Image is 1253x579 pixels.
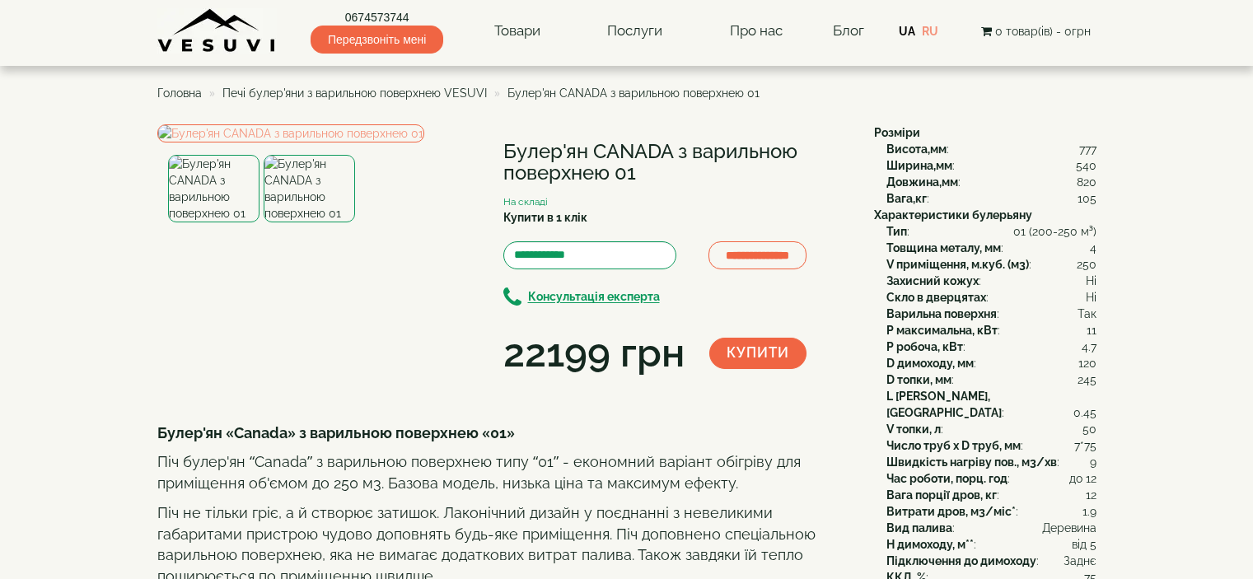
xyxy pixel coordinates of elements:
[1082,421,1096,437] span: 50
[1090,240,1096,256] span: 4
[874,208,1032,222] b: Характеристики булерьяну
[886,357,974,370] b: D димоходу, мм
[157,424,515,441] b: Булер'ян «Canada» з варильною поверхнею «01»
[1087,322,1096,339] span: 11
[886,141,1096,157] div: :
[886,454,1096,470] div: :
[168,155,259,222] img: Булер'ян CANADA з варильною поверхнею 01
[886,455,1057,469] b: Швидкість нагріву пов., м3/хв
[591,12,679,50] a: Послуги
[264,155,355,222] img: Булер'ян CANADA з варильною поверхнею 01
[886,190,1096,207] div: :
[1077,174,1096,190] span: 820
[886,142,947,156] b: Висота,мм
[886,390,1002,419] b: L [PERSON_NAME], [GEOGRAPHIC_DATA]
[886,175,958,189] b: Довжина,мм
[886,505,1016,518] b: Витрати дров, м3/міс*
[886,536,1096,553] div: :
[886,520,1096,536] div: :
[886,258,1029,271] b: V приміщення, м.куб. (м3)
[1073,404,1096,421] span: 0.45
[886,437,1096,454] div: :
[886,291,986,304] b: Скло в дверцятах
[1064,553,1096,569] span: Заднє
[886,273,1096,289] div: :
[1077,256,1096,273] span: 250
[507,86,760,100] span: Булер'ян CANADA з варильною поверхнею 01
[157,451,849,493] p: Піч булер'ян “Canada” з варильною поверхнею типу “01” - економний варіант обігріву для приміщення...
[886,538,974,551] b: H димоходу, м**
[1090,454,1096,470] span: 9
[886,322,1096,339] div: :
[886,373,951,386] b: D топки, мм
[1078,371,1096,388] span: 245
[1076,157,1096,174] span: 540
[1082,339,1096,355] span: 4.7
[1042,520,1096,536] span: Деревина
[995,25,1091,38] span: 0 товар(ів) - 0грн
[157,124,424,142] img: Булер'ян CANADA з варильною поверхнею 01
[886,223,1096,240] div: :
[713,12,799,50] a: Про нас
[886,340,963,353] b: P робоча, кВт
[311,26,443,54] span: Передзвоніть мені
[709,338,807,369] button: Купити
[886,470,1096,487] div: :
[503,209,587,226] label: Купити в 1 клік
[222,86,487,100] a: Печі булер'яни з варильною поверхнею VESUVI
[1072,536,1096,553] span: від 5
[886,306,1096,322] div: :
[886,159,952,172] b: Ширина,мм
[886,503,1096,520] div: :
[886,488,997,502] b: Вага порції дров, кг
[922,25,938,38] a: RU
[1078,190,1096,207] span: 105
[833,22,864,39] a: Блог
[886,240,1096,256] div: :
[503,325,685,381] div: 22199 грн
[886,487,1096,503] div: :
[1078,355,1096,371] span: 120
[874,126,920,139] b: Розміри
[886,421,1096,437] div: :
[886,521,952,535] b: Вид палива
[976,22,1096,40] button: 0 товар(ів) - 0грн
[886,554,1036,567] b: Підключення до димоходу
[886,324,998,337] b: P максимальна, кВт
[1078,306,1096,322] span: Так
[1086,289,1096,306] span: Ні
[1086,487,1096,503] span: 12
[886,472,1008,485] b: Час роботи, порц. год
[1079,141,1096,157] span: 777
[886,307,997,320] b: Варильна поверхня
[886,355,1096,371] div: :
[478,12,557,50] a: Товари
[886,157,1096,174] div: :
[886,339,1096,355] div: :
[886,174,1096,190] div: :
[528,291,660,304] b: Консультація експерта
[899,25,915,38] a: UA
[886,192,927,205] b: Вага,кг
[503,196,548,208] small: На складі
[886,289,1096,306] div: :
[1069,470,1096,487] span: до 12
[157,8,277,54] img: content
[1086,273,1096,289] span: Ні
[886,225,907,238] b: Тип
[157,86,202,100] a: Головна
[1082,503,1096,520] span: 1.9
[886,423,941,436] b: V топки, л
[886,553,1096,569] div: :
[503,141,849,184] h1: Булер'ян CANADA з варильною поверхнею 01
[886,274,979,287] b: Захисний кожух
[311,9,443,26] a: 0674573744
[886,371,1096,388] div: :
[886,388,1096,421] div: :
[886,241,1001,254] b: Товщина металу, мм
[886,439,1021,452] b: Число труб x D труб, мм
[1013,223,1096,240] span: 01 (200-250 м³)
